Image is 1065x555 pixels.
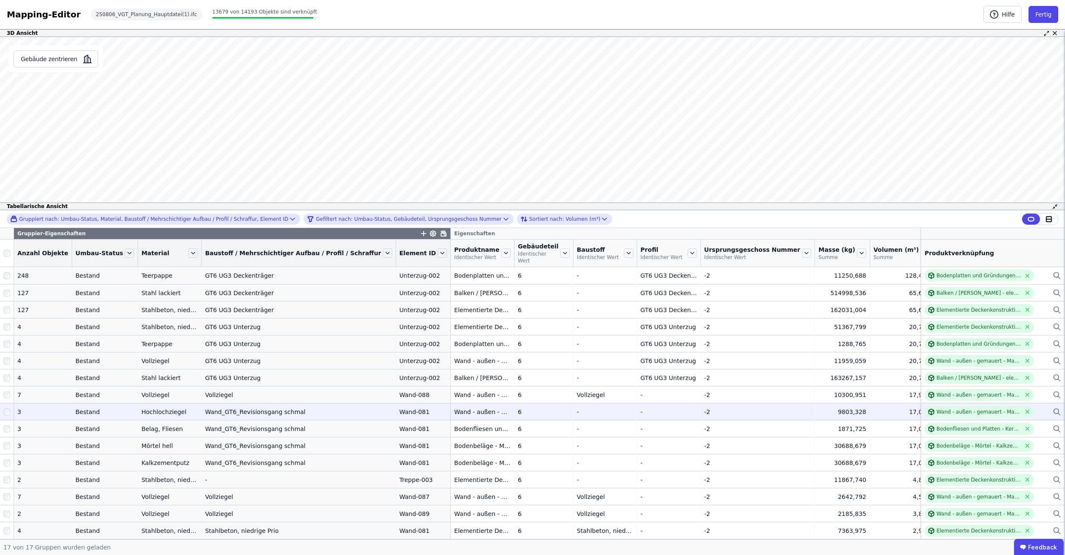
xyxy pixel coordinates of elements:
div: GT6 UG3 Deckenträger [641,289,697,297]
span: Element ID [399,249,436,257]
div: 4 [17,323,68,331]
div: Stahlbeton, niedrige Prio [141,306,198,314]
div: 30688,679 [818,459,866,467]
div: Wand-081 [399,425,447,433]
div: -2 [704,425,811,433]
div: Bodenplatten und Gründungen - Abdichtung - Bitumenbahnen V60 [936,341,1021,347]
div: 6 [518,527,570,535]
div: 3 [17,425,68,433]
span: Baustoff / Mehrschichtiger Aufbau / Profil / Schraffur [205,249,381,257]
div: GT6 UG3 Unterzug [205,323,392,331]
div: Stahlbeton, niedrige Prio [577,527,633,535]
div: Volumen (m³) [520,214,601,224]
div: Bestand [76,374,134,382]
div: Bodenfliesen und Platten - Keramik allgemein [936,425,1021,432]
div: GT6 UG3 Unterzug [641,374,697,382]
span: 3D Ansicht [7,30,38,37]
div: 6 [518,289,570,297]
div: Vollziegel [205,510,392,518]
div: Vollziegel [205,391,392,399]
div: 6 [518,306,570,314]
div: 20,798 [874,340,930,348]
div: Vollziegel [141,391,198,399]
div: 2 [17,476,68,484]
div: Teerpappe [141,340,198,348]
span: Masse (kg) [818,245,855,254]
div: Elementierte Deckenkonstruktion - Stahlbeton - C20/25 - 2% [454,323,511,331]
div: - [577,425,633,433]
div: - [577,476,633,484]
div: -2 [704,374,811,382]
div: Bestand [76,527,134,535]
div: - [577,340,633,348]
div: 17,049 [874,408,930,416]
div: Bestand [76,442,134,450]
div: Unterzug-002 [399,357,447,365]
div: 6 [518,476,570,484]
div: GT6 UG3 Deckenträger [205,306,392,314]
div: Bodenbeläge - Mörtel - Kalkzementmörtel [454,459,511,467]
div: - [641,493,697,501]
div: GT6 UG3 Unterzug [205,374,392,382]
div: 30688,679 [818,442,866,450]
div: Wand - außen - gemauert - Mauerziegel [936,510,1021,517]
span: Identischer Wert [454,254,499,261]
div: 163267,157 [818,374,866,382]
div: -2 [704,442,811,450]
div: 11867,740 [818,476,866,484]
div: -2 [704,459,811,467]
span: Eigenschaften [454,230,495,237]
div: Bestand [76,323,134,331]
div: - [577,408,633,416]
div: Elementierte Deckenkonstruktion - Stahlbeton - C20/25 - 2% [936,307,1021,313]
div: -2 [704,271,811,280]
div: Bestand [76,493,134,501]
div: GT6 UG3 Unterzug [641,340,697,348]
div: 127 [17,289,68,297]
div: -2 [704,323,811,331]
span: Ursprungsgeschoss Nummer [704,245,800,254]
div: - [641,425,697,433]
div: Stahlbeton, niedrige Prio [141,527,198,535]
div: 7 [17,391,68,399]
div: 6 [518,408,570,416]
div: Bodenplatten und Gründungen - Abdichtung - Bitumenbahnen V60 [936,272,1021,279]
div: Wand - außen - gemauert - Mauerziegel [454,510,511,518]
div: Wand_GT6_Revisionsgang schmal [205,459,392,467]
span: Summe [874,254,919,261]
div: 6 [518,493,570,501]
div: Vollziegel [577,510,633,518]
div: 6 [518,425,570,433]
div: Wand - außen - gemauert - Mauerziegel [936,392,1021,398]
div: 1288,765 [818,340,866,348]
div: Belag, Fliesen [141,425,198,433]
div: Bodenbeläge - Mörtel - Kalkzementmörtel [936,459,1021,466]
div: - [577,357,633,365]
div: - [641,459,697,467]
div: 2,982 [874,527,930,535]
div: GT6 UG3 Deckenträger [205,289,392,297]
div: - [205,476,392,484]
div: Mapping-Editor [7,8,81,20]
div: Kalkzementputz [141,459,198,467]
div: Elementierte Deckenkonstruktion - Stahlbeton - C20/25 - 2% [936,476,1021,483]
div: Elementierte Deckenkonstruktion - Stahlbeton - C20/25 - 2% [936,527,1021,534]
div: 2 [17,510,68,518]
div: Stahl lackiert [141,374,198,382]
div: 4 [17,374,68,382]
div: Mörtel hell [141,442,198,450]
div: - [577,442,633,450]
div: Vollziegel [577,493,633,501]
div: 51367,799 [818,323,866,331]
div: Wand-081 [399,408,447,416]
span: Tabellarische Ansicht [7,203,67,210]
div: 6 [518,391,570,399]
div: Unterzug-002 [399,306,447,314]
div: - [641,391,697,399]
div: 9803,328 [818,408,866,416]
div: Bestand [76,510,134,518]
div: Vollziegel [577,391,633,399]
div: - [577,271,633,280]
span: Summe [818,254,855,261]
div: 248 [17,271,68,280]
